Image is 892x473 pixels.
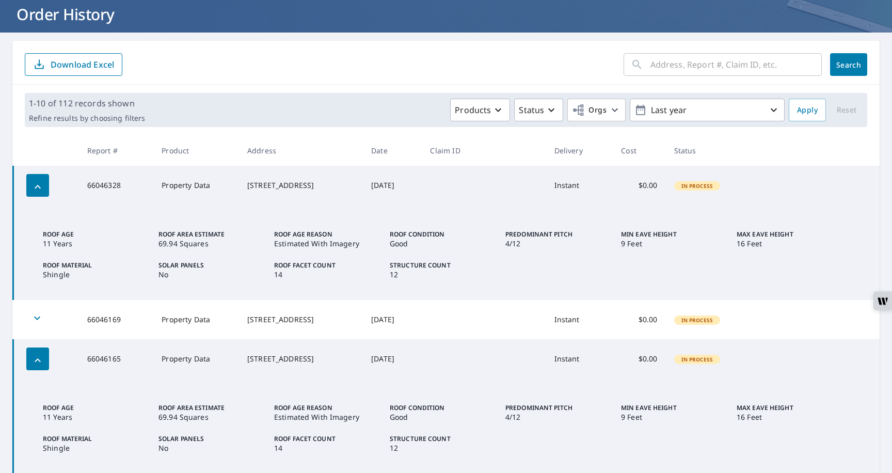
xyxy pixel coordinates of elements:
td: 66046165 [79,339,154,379]
th: Product [153,135,239,166]
td: $0.00 [613,339,665,379]
p: 9 Feet [621,413,724,422]
p: No [158,444,262,453]
p: 4/12 [505,413,609,422]
p: 14 [274,444,377,453]
td: Instant [546,339,613,379]
th: Address [239,135,363,166]
span: Apply [797,104,818,117]
span: In Process [675,182,720,190]
p: Predominant Pitch [505,230,609,239]
button: Download Excel [25,53,122,76]
p: 12 [390,444,493,453]
p: Roof Condition [390,230,493,239]
span: In Process [675,356,720,363]
h1: Order History [12,4,880,25]
p: Last year [647,101,768,119]
span: In Process [675,317,720,324]
p: Shingle [43,444,146,453]
p: Max Eave Height [737,230,840,239]
p: 69.94 Squares [158,413,262,422]
div: [STREET_ADDRESS] [247,314,355,325]
button: Search [830,53,867,76]
button: Apply [789,99,826,121]
button: Status [514,99,563,121]
p: Estimated With Imagery [274,239,377,248]
p: 11 Years [43,413,146,422]
p: 9 Feet [621,239,724,248]
td: Instant [546,166,613,205]
p: 12 [390,270,493,279]
td: [DATE] [363,166,422,205]
p: Roof Material [43,261,146,270]
p: Roof Material [43,434,146,444]
p: Good [390,239,493,248]
p: Min Eave Height [621,403,724,413]
div: [STREET_ADDRESS] [247,180,355,191]
p: Roof Area Estimate [158,403,262,413]
p: Roof Age Reason [274,403,377,413]
th: Status [666,135,759,166]
p: 16 Feet [737,239,840,248]
p: Predominant Pitch [505,403,609,413]
p: Min Eave Height [621,230,724,239]
th: Delivery [546,135,613,166]
td: Instant [546,300,613,339]
p: Roof Facet Count [274,434,377,444]
p: Roof Age [43,230,146,239]
td: $0.00 [613,166,665,205]
p: Shingle [43,270,146,279]
td: Property Data [153,300,239,339]
div: [STREET_ADDRESS] [247,354,355,364]
p: Solar Panels [158,434,262,444]
td: $0.00 [613,300,665,339]
p: Roof Age [43,403,146,413]
th: Claim ID [422,135,546,166]
p: Roof Age Reason [274,230,377,239]
button: Orgs [567,99,626,121]
p: Roof Area Estimate [158,230,262,239]
p: Estimated With Imagery [274,413,377,422]
p: 69.94 Squares [158,239,262,248]
p: Structure Count [390,261,493,270]
td: Property Data [153,339,239,379]
span: Search [838,60,859,70]
p: No [158,270,262,279]
td: 66046169 [79,300,154,339]
p: 16 Feet [737,413,840,422]
td: 66046328 [79,166,154,205]
p: Structure Count [390,434,493,444]
p: 1-10 of 112 records shown [29,97,145,109]
span: Orgs [572,104,607,117]
td: [DATE] [363,300,422,339]
p: Max Eave Height [737,403,840,413]
p: Solar Panels [158,261,262,270]
p: Good [390,413,493,422]
p: Refine results by choosing filters [29,114,145,123]
td: Property Data [153,166,239,205]
p: Roof Facet Count [274,261,377,270]
td: [DATE] [363,339,422,379]
p: Roof Condition [390,403,493,413]
th: Report # [79,135,154,166]
p: Products [455,104,491,116]
button: Products [450,99,510,121]
p: 14 [274,270,377,279]
p: Status [519,104,544,116]
input: Address, Report #, Claim ID, etc. [650,50,822,79]
p: 4/12 [505,239,609,248]
p: Download Excel [51,59,114,70]
p: 11 Years [43,239,146,248]
th: Date [363,135,422,166]
th: Cost [613,135,665,166]
button: Last year [630,99,785,121]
